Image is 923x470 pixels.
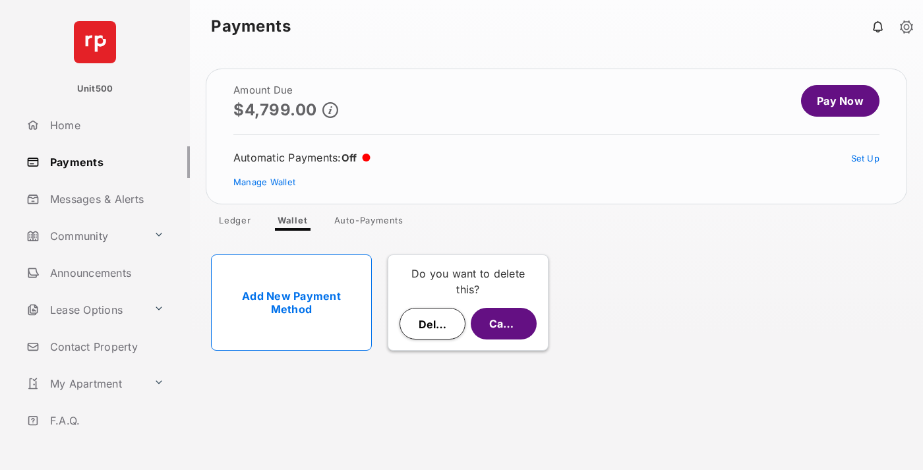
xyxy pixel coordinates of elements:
[400,308,465,339] button: Delete
[267,215,318,231] a: Wallet
[208,215,262,231] a: Ledger
[851,153,880,163] a: Set Up
[489,317,525,330] span: Cancel
[324,215,414,231] a: Auto-Payments
[471,308,537,339] button: Cancel
[233,85,338,96] h2: Amount Due
[21,257,190,289] a: Announcements
[21,331,190,363] a: Contact Property
[419,318,453,331] span: Delete
[233,177,295,187] a: Manage Wallet
[21,405,190,436] a: F.A.Q.
[74,21,116,63] img: svg+xml;base64,PHN2ZyB4bWxucz0iaHR0cDovL3d3dy53My5vcmcvMjAwMC9zdmciIHdpZHRoPSI2NCIgaGVpZ2h0PSI2NC...
[21,368,148,399] a: My Apartment
[21,183,190,215] a: Messages & Alerts
[233,151,371,164] div: Automatic Payments :
[21,220,148,252] a: Community
[399,266,537,297] p: Do you want to delete this?
[21,294,148,326] a: Lease Options
[21,146,190,178] a: Payments
[233,101,317,119] p: $4,799.00
[211,254,372,351] a: Add New Payment Method
[211,18,291,34] strong: Payments
[342,152,357,164] span: Off
[77,82,113,96] p: Unit500
[21,109,190,141] a: Home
